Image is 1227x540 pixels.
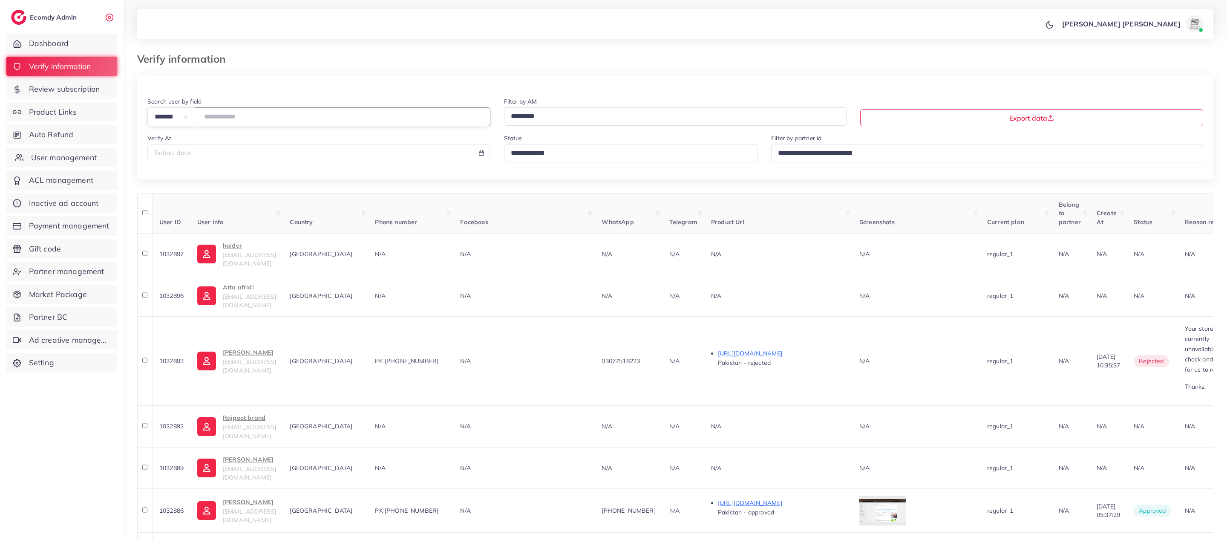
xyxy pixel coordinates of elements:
[29,266,104,277] span: Partner management
[859,292,870,300] span: N/A
[290,250,352,258] span: [GEOGRAPHIC_DATA]
[1059,201,1081,226] span: Belong to partner
[669,464,680,472] span: N/A
[6,285,117,304] a: Market Package
[6,170,117,190] a: ACL management
[6,353,117,373] a: Setting
[602,464,612,472] span: N/A
[197,286,216,305] img: ic-user-info.36bf1079.svg
[197,240,276,268] a: haider[EMAIL_ADDRESS][DOMAIN_NAME]
[1185,464,1195,472] span: N/A
[987,250,1013,258] span: regular_1
[29,175,93,186] span: ACL management
[147,97,202,106] label: Search user by field
[859,464,870,472] span: N/A
[29,335,111,346] span: Ad creative management
[290,507,352,514] span: [GEOGRAPHIC_DATA]
[6,216,117,236] a: Payment management
[859,218,895,226] span: Screenshots
[1185,422,1195,430] span: N/A
[375,218,417,226] span: Phone number
[29,243,61,254] span: Gift code
[1059,507,1069,514] span: N/A
[159,218,181,226] span: User ID
[29,107,77,118] span: Product Links
[711,292,721,300] span: N/A
[669,250,680,258] span: N/A
[669,357,680,365] span: N/A
[1134,218,1152,226] span: Status
[859,499,906,522] img: img uploaded
[223,358,276,374] span: [EMAIL_ADDRESS][DOMAIN_NAME]
[1134,422,1144,430] span: N/A
[1097,502,1120,519] span: [DATE] 05:37:29
[29,198,99,209] span: Inactive ad account
[197,282,276,310] a: Atta afridi[EMAIL_ADDRESS][DOMAIN_NAME]
[6,307,117,327] a: Partner BC
[602,250,612,258] span: N/A
[159,250,184,258] span: 1032897
[718,348,846,358] p: [URL][DOMAIN_NAME]
[1185,250,1195,258] span: N/A
[460,250,470,258] span: N/A
[504,134,522,142] label: Status
[1059,357,1069,365] span: N/A
[460,357,470,365] span: N/A
[29,61,91,72] span: Verify information
[1059,250,1069,258] span: N/A
[1097,353,1120,369] span: [DATE] 16:35:37
[602,357,640,365] span: 03077518223
[290,292,352,300] span: [GEOGRAPHIC_DATA]
[223,293,276,309] span: [EMAIL_ADDRESS][DOMAIN_NAME]
[1185,218,1225,226] span: Reason reject
[669,218,697,226] span: Telegram
[6,34,117,53] a: Dashboard
[602,292,612,300] span: N/A
[223,240,276,251] p: haider
[987,292,1013,300] span: regular_1
[290,464,352,472] span: [GEOGRAPHIC_DATA]
[602,218,634,226] span: WhatsApp
[6,79,117,99] a: Review subscription
[1185,507,1195,514] span: N/A
[375,250,385,258] span: N/A
[718,498,846,508] p: [URL][DOMAIN_NAME]
[987,507,1013,514] span: regular_1
[159,292,184,300] span: 1032896
[223,454,276,465] p: [PERSON_NAME]
[1057,15,1207,32] a: [PERSON_NAME] [PERSON_NAME]avatar
[775,147,1192,160] input: Search for option
[29,84,100,95] span: Review subscription
[29,38,69,49] span: Dashboard
[859,422,870,430] span: N/A
[1134,464,1144,472] span: N/A
[375,464,385,472] span: N/A
[30,13,79,21] h2: Ecomdy Admin
[711,422,721,430] span: N/A
[159,357,184,365] span: 1032893
[197,459,216,477] img: ic-user-info.36bf1079.svg
[29,220,109,231] span: Payment management
[375,357,438,365] span: PK [PHONE_NUMBER]
[859,357,870,365] span: N/A
[602,507,655,514] span: [PHONE_NUMBER]
[460,464,470,472] span: N/A
[1097,209,1117,225] span: Create At
[223,413,276,423] p: Rajpoot brand
[1059,292,1069,300] span: N/A
[1059,464,1069,472] span: N/A
[290,218,313,226] span: Country
[987,218,1024,226] span: Current plan
[223,282,276,292] p: Atta afridi
[6,125,117,144] a: Auto Refund
[159,422,184,430] span: 1032892
[6,239,117,259] a: Gift code
[197,501,216,520] img: ic-user-info.36bf1079.svg
[1134,355,1169,367] span: rejected
[771,144,1203,162] div: Search for option
[711,218,744,226] span: Product Url
[859,250,870,258] span: N/A
[290,422,352,430] span: [GEOGRAPHIC_DATA]
[6,193,117,213] a: Inactive ad account
[987,464,1013,472] span: regular_1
